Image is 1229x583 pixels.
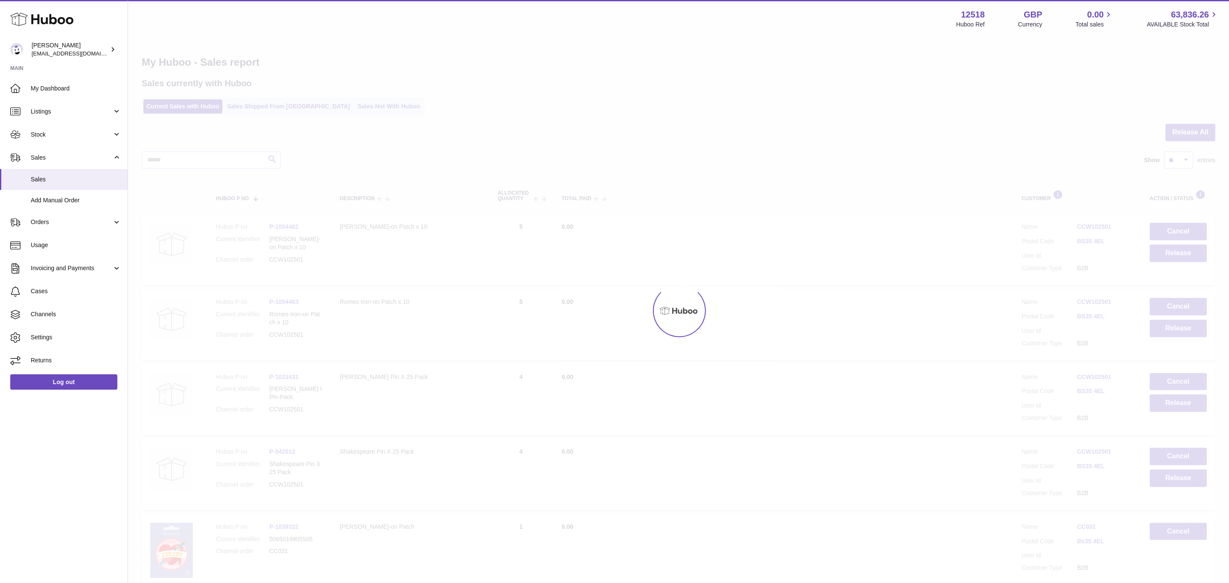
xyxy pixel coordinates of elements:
a: 0.00 Total sales [1075,9,1113,29]
a: 63,836.26 AVAILABLE Stock Total [1147,9,1219,29]
span: Cases [31,287,121,295]
div: Huboo Ref [956,20,985,29]
span: Usage [31,241,121,249]
span: Sales [31,154,112,162]
span: AVAILABLE Stock Total [1147,20,1219,29]
strong: GBP [1024,9,1042,20]
span: My Dashboard [31,85,121,93]
span: 63,836.26 [1171,9,1209,20]
span: Invoicing and Payments [31,264,112,272]
span: Stock [31,131,112,139]
span: [EMAIL_ADDRESS][DOMAIN_NAME] [32,50,125,57]
span: Listings [31,108,112,116]
a: Log out [10,374,117,390]
span: Settings [31,333,121,341]
span: Total sales [1075,20,1113,29]
span: Returns [31,356,121,364]
div: Currency [1018,20,1043,29]
span: 0.00 [1087,9,1104,20]
span: Sales [31,175,121,184]
span: Channels [31,310,121,318]
strong: 12518 [961,9,985,20]
div: [PERSON_NAME] [32,41,108,58]
span: Orders [31,218,112,226]
span: Add Manual Order [31,196,121,204]
img: internalAdmin-12518@internal.huboo.com [10,43,23,56]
